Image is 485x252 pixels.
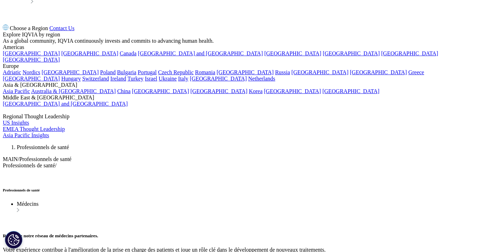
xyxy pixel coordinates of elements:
div: / [3,156,482,162]
a: [GEOGRAPHIC_DATA] [291,69,348,75]
a: [GEOGRAPHIC_DATA] [264,50,321,56]
a: Greece [408,69,424,75]
div: Middle East & [GEOGRAPHIC_DATA] [3,94,482,101]
span: Professionnels de santé [19,156,71,162]
a: Nordics [22,69,40,75]
a: [GEOGRAPHIC_DATA] [190,76,247,82]
a: Hungary [61,76,81,82]
a: [GEOGRAPHIC_DATA] [3,76,60,82]
a: Romania [195,69,215,75]
a: Ukraine [159,76,177,82]
a: US Insights [3,120,29,126]
h6: Professionnels de santé [3,188,482,192]
li: Médecins [17,201,482,213]
a: Russia [275,69,290,75]
a: Korea [249,88,263,94]
a: Portugal [138,69,157,75]
a: EMEA Thought Leadership [3,126,65,132]
div: Explore IQVIA by region [3,31,482,38]
a: Professionnels de santé [17,144,69,150]
a: [GEOGRAPHIC_DATA] [61,50,118,56]
span: MAIN [3,156,18,162]
a: Poland [100,69,115,75]
a: Asia Pacific [3,88,30,94]
div: Asia & [GEOGRAPHIC_DATA] [3,82,482,88]
div: Europe [3,63,482,69]
span: Professionnels de santé [3,162,55,168]
a: [GEOGRAPHIC_DATA] [350,69,407,75]
a: [GEOGRAPHIC_DATA] and [GEOGRAPHIC_DATA] [138,50,263,56]
a: [GEOGRAPHIC_DATA] [322,88,379,94]
a: [GEOGRAPHIC_DATA] [217,69,274,75]
a: [GEOGRAPHIC_DATA] [132,88,189,94]
span: Choose a Region [10,25,48,31]
a: Asia Pacific Insights [3,132,49,138]
a: Contact Us [49,25,74,31]
button: Paramètres des cookies [5,231,22,248]
a: [GEOGRAPHIC_DATA] [323,50,380,56]
a: Bulgaria [117,69,136,75]
a: Ireland [110,76,126,82]
a: Israel [145,76,157,82]
a: Netherlands [248,76,275,82]
div: Americas [3,44,482,50]
h5: Rejoignez notre réseau de médecins partenaires. [3,233,482,239]
a: [GEOGRAPHIC_DATA] and [GEOGRAPHIC_DATA] [3,101,128,107]
a: Adriatic [3,69,21,75]
a: Czech Republic [158,69,194,75]
div: / [3,162,482,179]
div: As a global community, IQVIA continuously invests and commits to advancing human health. [3,38,482,44]
a: [GEOGRAPHIC_DATA] [3,57,60,63]
a: [GEOGRAPHIC_DATA] [381,50,438,56]
a: Switzerland [82,76,109,82]
a: [GEOGRAPHIC_DATA] [191,88,248,94]
a: Italy [178,76,188,82]
a: Australia & [GEOGRAPHIC_DATA] [31,88,116,94]
div: Regional Thought Leadership [3,113,482,120]
a: [GEOGRAPHIC_DATA] [42,69,99,75]
a: Turkey [128,76,144,82]
a: China [117,88,130,94]
a: Canada [120,50,136,56]
a: [GEOGRAPHIC_DATA] [264,88,321,94]
a: [GEOGRAPHIC_DATA] [3,50,60,56]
